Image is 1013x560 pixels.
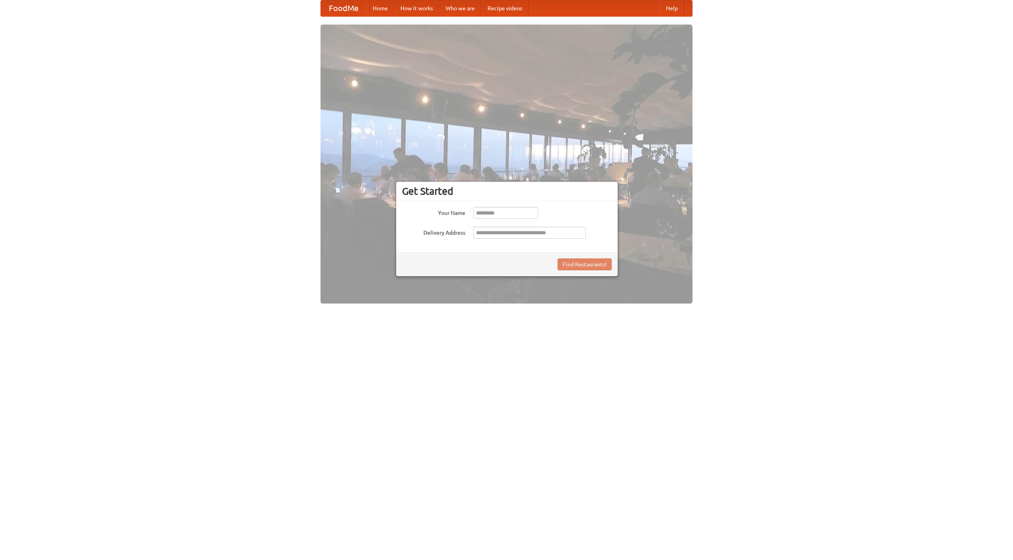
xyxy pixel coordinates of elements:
label: Delivery Address [402,227,465,237]
a: FoodMe [321,0,366,16]
h3: Get Started [402,185,612,197]
a: Home [366,0,394,16]
a: Who we are [439,0,481,16]
label: Your Name [402,207,465,217]
a: Help [660,0,684,16]
a: How it works [394,0,439,16]
button: Find Restaurants! [558,258,612,270]
a: Recipe videos [481,0,529,16]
